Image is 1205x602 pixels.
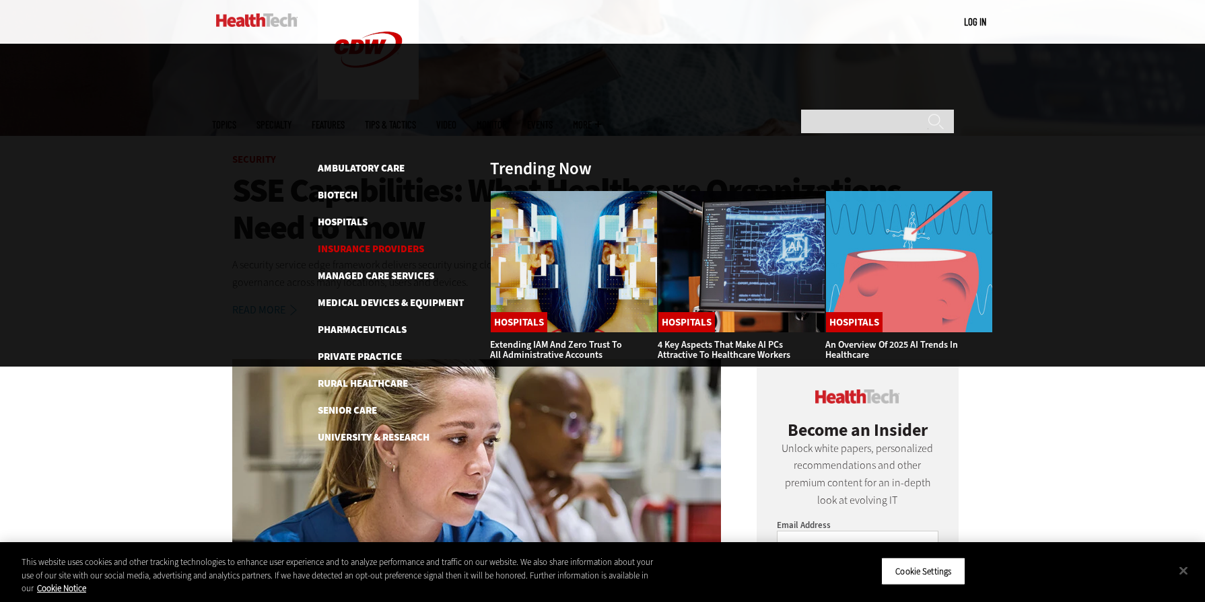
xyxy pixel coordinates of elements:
button: Cookie Settings [881,557,965,585]
a: Hospitals [318,215,368,229]
a: Medical Devices & Equipment [318,296,464,309]
a: Senior Care [318,404,377,417]
a: More information about your privacy [37,582,86,594]
div: User menu [964,15,986,29]
a: Hospitals [658,312,715,332]
a: Biotech [318,188,357,202]
img: illustration of computer chip being put inside head with waves [825,190,993,333]
div: This website uses cookies and other tracking technologies to enhance user experience and to analy... [22,556,663,595]
a: Rural Healthcare [318,377,408,390]
label: Email Address [777,519,831,531]
a: Extending IAM and Zero Trust to All Administrative Accounts [490,338,622,361]
img: Desktop monitor with brain AI concept [658,190,825,333]
img: abstract image of woman with pixelated face [490,190,658,333]
p: Unlock white papers, personalized recommendations and other premium content for an in-depth look ... [777,440,938,509]
a: Insurance Providers [318,242,424,256]
a: Managed Care Services [318,269,434,283]
a: Ambulatory Care [318,161,405,175]
a: Hospitals [826,312,883,332]
a: Private Practice [318,350,402,363]
a: Hospitals [491,312,547,332]
a: Log in [964,15,986,28]
img: Home [216,13,298,27]
button: Close [1169,556,1198,585]
h3: Trending Now [490,160,592,177]
a: University & Research [318,430,429,444]
a: Pharmaceuticals [318,323,407,336]
a: 4 Key Aspects That Make AI PCs Attractive to Healthcare Workers [658,338,790,361]
a: An Overview of 2025 AI Trends in Healthcare [825,338,958,361]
